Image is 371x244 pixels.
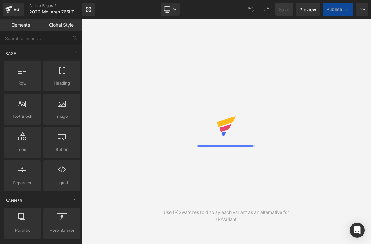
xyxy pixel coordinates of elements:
[279,6,289,13] span: Save
[299,6,316,13] span: Preview
[6,80,39,86] span: Row
[3,3,24,16] a: v6
[45,113,79,120] span: Image
[350,223,365,238] div: Open Intercom Messenger
[45,80,79,86] span: Heading
[326,7,342,12] span: Publish
[82,3,95,16] a: New Library
[5,198,23,204] span: Banner
[154,209,299,223] div: Use (P)Swatches to display each variant as an alternative for (P)Variant
[29,9,80,14] span: 2022 McLaren 765LT MSO
[45,227,79,234] span: Hero Banner
[6,113,39,120] span: Text Block
[323,3,353,16] button: Publish
[260,3,273,16] button: Redo
[29,3,92,8] a: Article Pages
[13,5,20,13] div: v6
[6,227,39,234] span: Parallax
[296,3,320,16] a: Preview
[6,146,39,153] span: Icon
[45,179,79,186] span: Liquid
[5,50,17,56] span: Base
[356,3,368,16] button: More
[41,19,82,31] a: Global Style
[245,3,258,16] button: Undo
[6,179,39,186] span: Separator
[45,146,79,153] span: Button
